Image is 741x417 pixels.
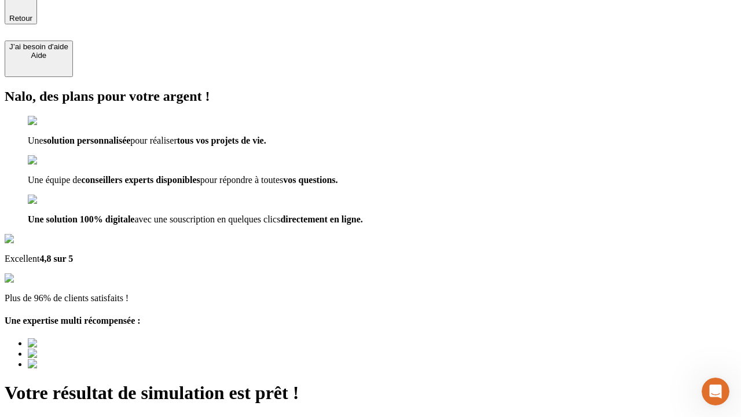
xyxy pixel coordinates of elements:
[5,316,736,326] h4: Une expertise multi récompensée :
[43,136,131,145] span: solution personnalisée
[28,195,78,205] img: checkmark
[280,214,362,224] span: directement en ligne.
[28,349,135,359] img: Best savings advice award
[5,382,736,404] h1: Votre résultat de simulation est prêt !
[5,273,62,284] img: reviews stars
[283,175,338,185] span: vos questions.
[28,214,134,224] span: Une solution 100% digitale
[5,254,39,264] span: Excellent
[28,155,78,166] img: checkmark
[9,42,68,51] div: J’ai besoin d'aide
[28,338,135,349] img: Best savings advice award
[200,175,284,185] span: pour répondre à toutes
[702,378,729,405] iframe: Intercom live chat
[9,14,32,23] span: Retour
[134,214,280,224] span: avec une souscription en quelques clics
[28,116,78,126] img: checkmark
[5,234,72,244] img: Google Review
[5,89,736,104] h2: Nalo, des plans pour votre argent !
[9,51,68,60] div: Aide
[177,136,266,145] span: tous vos projets de vie.
[28,175,81,185] span: Une équipe de
[81,175,200,185] span: conseillers experts disponibles
[28,359,135,370] img: Best savings advice award
[5,293,736,303] p: Plus de 96% de clients satisfaits !
[39,254,73,264] span: 4,8 sur 5
[28,136,43,145] span: Une
[130,136,177,145] span: pour réaliser
[5,41,73,77] button: J’ai besoin d'aideAide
